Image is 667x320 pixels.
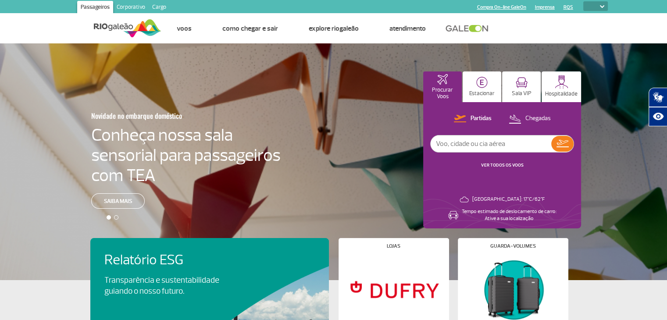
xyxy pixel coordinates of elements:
[649,88,667,126] div: Plugin de acessibilidade da Hand Talk.
[555,75,568,89] img: hospitality.svg
[481,162,524,168] a: VER TODOS OS VOOS
[428,87,457,100] p: Procurar Voos
[113,1,149,15] a: Corporativo
[525,114,551,123] p: Chegadas
[177,24,192,33] a: Voos
[437,74,448,85] img: airplaneHomeActive.svg
[423,71,462,102] button: Procurar Voos
[516,77,528,88] img: vipRoom.svg
[545,91,578,97] p: Hospitalidade
[471,114,492,123] p: Partidas
[535,4,555,10] a: Imprensa
[91,125,281,185] h4: Conheça nossa sala sensorial para passageiros com TEA
[502,71,541,102] button: Sala VIP
[649,88,667,107] button: Abrir tradutor de língua de sinais.
[490,244,536,249] h4: Guarda-volumes
[77,1,113,15] a: Passageiros
[104,252,315,297] a: Relatório ESGTransparência e sustentabilidade guiando o nosso futuro.
[478,162,526,169] button: VER TODOS OS VOOS
[472,196,545,203] p: [GEOGRAPHIC_DATA]: 17°C/62°F
[431,135,551,152] input: Voo, cidade ou cia aérea
[469,90,495,97] p: Estacionar
[91,107,238,125] h3: Novidade no embarque doméstico
[476,77,488,88] img: carParkingHome.svg
[149,1,170,15] a: Cargo
[477,4,526,10] a: Compra On-line GaleOn
[564,4,573,10] a: RQS
[387,244,400,249] h4: Lojas
[463,71,501,102] button: Estacionar
[451,113,494,124] button: Partidas
[512,90,531,97] p: Sala VIP
[542,71,581,102] button: Hospitalidade
[309,24,359,33] a: Explore RIOgaleão
[649,107,667,126] button: Abrir recursos assistivos.
[222,24,278,33] a: Como chegar e sair
[389,24,426,33] a: Atendimento
[506,113,553,124] button: Chegadas
[91,193,145,209] a: Saiba mais
[104,252,244,268] h4: Relatório ESG
[462,208,556,222] p: Tempo estimado de deslocamento de carro: Ative a sua localização
[104,275,229,297] p: Transparência e sustentabilidade guiando o nosso futuro.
